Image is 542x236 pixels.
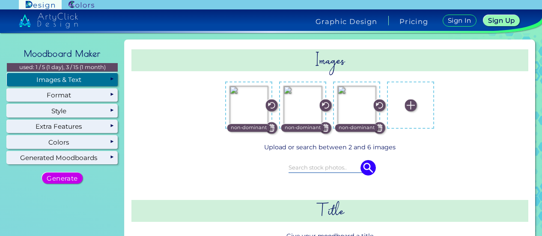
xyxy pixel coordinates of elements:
p: non-dominant [285,124,321,132]
img: 90013146-5a39-4162-8cae-50ca38492864 [283,86,322,124]
img: icon_plus_white.svg [405,100,417,111]
p: non-dominant [339,124,375,132]
div: Style [7,104,118,117]
img: artyclick_design_logo_white_combined_path.svg [19,13,78,28]
img: 7bd57ff1-376e-479f-b89d-fc34759f619d [337,86,376,124]
div: Generated Moodboards [7,151,118,164]
h2: Moodboard Maker [20,44,105,63]
a: Sign Up [483,15,520,26]
h2: Images [131,49,528,71]
input: Search stock photos.. [289,163,371,172]
h5: Sign In [448,17,471,24]
p: Upload or search between 2 and 6 images [135,142,525,152]
div: Format [7,89,118,102]
p: non-dominant [231,124,267,132]
h5: Sign Up [488,17,515,24]
h5: Generate [47,175,78,182]
a: Pricing [399,18,428,25]
h4: Graphic Design [316,18,377,25]
a: Sign In [443,15,477,27]
p: used: 1 / 5 (1 day), 3 / 15 (1 month) [7,63,118,72]
div: Extra Features [7,120,118,133]
h2: Title [131,200,528,222]
img: d179e072-a86d-4df6-b821-e0d9445b956d [229,86,268,124]
img: ArtyClick Colors logo [68,1,94,9]
div: Colors [7,136,118,148]
div: Images & Text [7,73,118,86]
img: icon search [360,160,376,175]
